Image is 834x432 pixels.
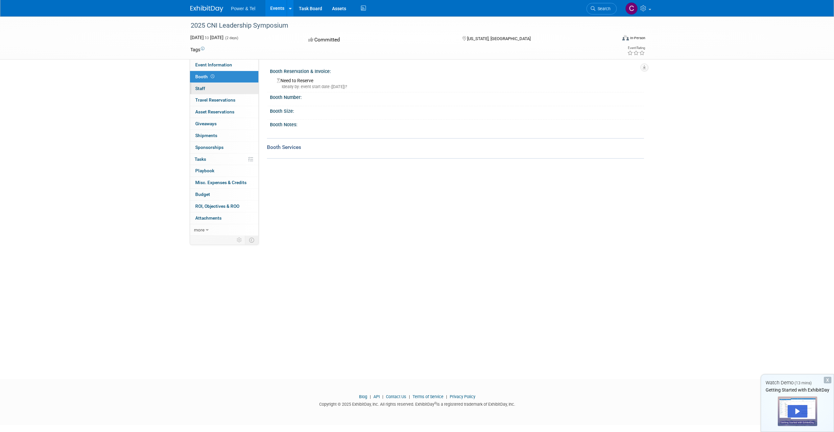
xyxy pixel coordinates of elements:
span: Tasks [195,156,206,162]
td: Tags [190,46,204,53]
div: Event Rating [627,46,645,50]
div: Committed [306,34,452,46]
span: Giveaways [195,121,217,126]
a: Blog [359,394,367,399]
a: Playbook [190,165,258,177]
span: to [204,35,210,40]
sup: ® [434,401,437,405]
span: Playbook [195,168,214,173]
span: (13 mins) [795,381,812,385]
a: Search [586,3,617,14]
div: Booth Services [267,144,644,151]
td: Toggle Event Tabs [245,236,258,244]
a: more [190,224,258,236]
a: Travel Reservations [190,94,258,106]
a: Asset Reservations [190,106,258,118]
a: Event Information [190,59,258,71]
span: [DATE] [DATE] [190,35,224,40]
div: Booth Size: [270,106,644,114]
div: Booth Number: [270,92,644,101]
span: more [194,227,204,232]
span: Misc. Expenses & Credits [195,180,247,185]
div: Booth Reservation & Invoice: [270,66,644,75]
a: Attachments [190,212,258,224]
img: Chris Anderson [625,2,638,15]
div: In-Person [630,36,645,40]
span: | [444,394,449,399]
span: [US_STATE], [GEOGRAPHIC_DATA] [467,36,531,41]
span: Sponsorships [195,145,224,150]
a: Terms of Service [413,394,443,399]
span: Travel Reservations [195,97,235,103]
div: Getting Started with ExhibitDay [761,387,834,393]
span: | [407,394,412,399]
a: Booth [190,71,258,83]
a: Sponsorships [190,142,258,153]
span: Attachments [195,215,222,221]
a: Staff [190,83,258,94]
a: Shipments [190,130,258,141]
img: ExhibitDay [190,6,223,12]
a: Giveaways [190,118,258,130]
div: Ideally by: event start date ([DATE])? [277,84,639,90]
span: Shipments [195,133,217,138]
span: Booth [195,74,216,79]
div: 2025 CNI Leadership Symposium [188,20,607,32]
span: Staff [195,86,205,91]
span: | [381,394,385,399]
span: Booth not reserved yet [209,74,216,79]
div: Watch Demo [761,379,834,386]
div: Event Format [578,34,646,44]
div: Dismiss [824,377,831,383]
span: | [368,394,372,399]
div: Need to Reserve [275,76,639,90]
a: Contact Us [386,394,406,399]
span: (2 days) [225,36,238,40]
img: Format-Inperson.png [622,35,629,40]
a: Misc. Expenses & Credits [190,177,258,188]
a: Privacy Policy [450,394,475,399]
span: ROI, Objectives & ROO [195,204,239,209]
td: Personalize Event Tab Strip [234,236,245,244]
a: Budget [190,189,258,200]
span: Search [595,6,610,11]
div: Play [788,405,807,418]
span: Budget [195,192,210,197]
span: Asset Reservations [195,109,234,114]
span: Power & Tel [231,6,255,11]
a: API [373,394,380,399]
span: Event Information [195,62,232,67]
a: Tasks [190,154,258,165]
div: Booth Notes: [270,120,644,128]
a: ROI, Objectives & ROO [190,201,258,212]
